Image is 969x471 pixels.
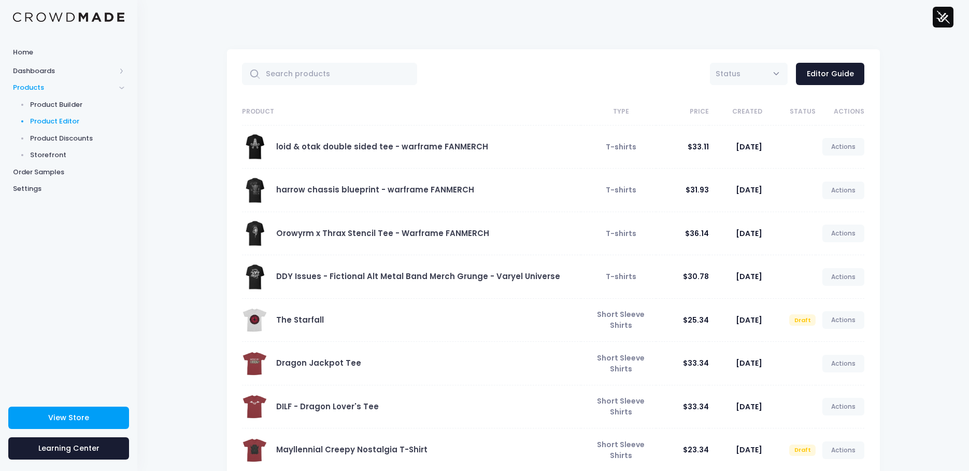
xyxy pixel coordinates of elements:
[816,99,864,126] th: Actions: activate to sort column ascending
[736,142,762,152] span: [DATE]
[597,396,645,417] span: Short Sleeve Shirts
[789,445,816,456] span: Draft
[13,47,124,58] span: Home
[736,271,762,282] span: [DATE]
[822,268,865,286] a: Actions
[796,63,864,85] a: Editor Guide
[683,271,709,282] span: $30.78
[822,441,865,459] a: Actions
[597,439,645,461] span: Short Sleeve Shirts
[736,401,762,412] span: [DATE]
[30,116,125,127] span: Product Editor
[606,142,636,152] span: T-shirts
[683,445,709,455] span: $23.34
[822,182,865,199] a: Actions
[13,66,116,76] span: Dashboards
[688,142,709,152] span: $33.11
[736,228,762,239] span: [DATE]
[13,184,124,194] span: Settings
[822,398,865,415] a: Actions
[822,138,865,156] a: Actions
[276,184,474,195] a: harrow chassis blueprint - warframe FANMERCH
[276,357,361,368] a: Dragon Jackpot Tee
[13,12,124,22] img: Logo
[276,271,560,282] a: DDY Issues - Fictional Alt Metal Band Merch Grunge - Varyel Universe
[606,271,636,282] span: T-shirts
[276,444,427,455] a: Mayllennial Creepy Nostalgia T-Shirt
[686,185,709,195] span: $31.93
[242,99,581,126] th: Product: activate to sort column ascending
[606,228,636,239] span: T-shirts
[8,437,129,460] a: Learning Center
[736,445,762,455] span: [DATE]
[762,99,816,126] th: Status: activate to sort column ascending
[30,100,125,110] span: Product Builder
[710,63,788,85] span: Status
[276,314,324,325] a: The Starfall
[716,68,740,79] span: Status
[736,358,762,368] span: [DATE]
[685,228,709,239] span: $36.14
[822,355,865,372] a: Actions
[683,315,709,325] span: $25.34
[709,99,762,126] th: Created: activate to sort column ascending
[606,185,636,195] span: T-shirts
[276,228,489,239] a: Orowyrm x Thrax Stencil Tee - Warframe FANMERCH
[789,314,816,326] span: Draft
[276,401,379,412] a: DILF - Dragon Lover's Tee
[8,407,129,429] a: View Store
[30,133,125,144] span: Product Discounts
[38,443,99,453] span: Learning Center
[597,309,645,330] span: Short Sleeve Shirts
[242,63,418,85] input: Search products
[822,311,865,329] a: Actions
[13,167,124,177] span: Order Samples
[30,150,125,160] span: Storefront
[933,7,953,27] img: User
[683,358,709,368] span: $33.34
[13,82,116,93] span: Products
[736,315,762,325] span: [DATE]
[581,99,655,126] th: Type: activate to sort column ascending
[597,353,645,374] span: Short Sleeve Shirts
[656,99,709,126] th: Price: activate to sort column ascending
[683,401,709,412] span: $33.34
[276,141,488,152] a: loid & otak double sided tee - warframe FANMERCH
[822,225,865,242] a: Actions
[736,185,762,195] span: [DATE]
[48,412,89,423] span: View Store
